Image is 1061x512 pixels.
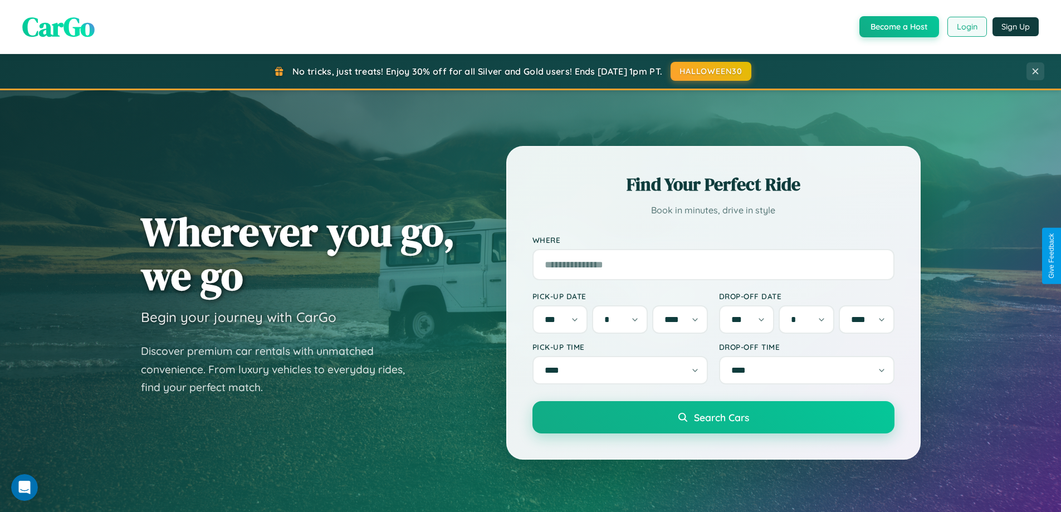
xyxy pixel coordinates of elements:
[1048,233,1055,279] div: Give Feedback
[141,309,336,325] h3: Begin your journey with CarGo
[532,401,894,433] button: Search Cars
[532,342,708,352] label: Pick-up Time
[292,66,662,77] span: No tricks, just treats! Enjoy 30% off for all Silver and Gold users! Ends [DATE] 1pm PT.
[11,474,38,501] iframe: Intercom live chat
[532,202,894,218] p: Book in minutes, drive in style
[532,291,708,301] label: Pick-up Date
[141,209,455,298] h1: Wherever you go, we go
[671,62,751,81] button: HALLOWEEN30
[947,17,987,37] button: Login
[859,16,939,37] button: Become a Host
[694,411,749,423] span: Search Cars
[141,342,419,397] p: Discover premium car rentals with unmatched convenience. From luxury vehicles to everyday rides, ...
[532,235,894,245] label: Where
[992,17,1039,36] button: Sign Up
[532,172,894,197] h2: Find Your Perfect Ride
[22,8,95,45] span: CarGo
[719,291,894,301] label: Drop-off Date
[719,342,894,352] label: Drop-off Time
